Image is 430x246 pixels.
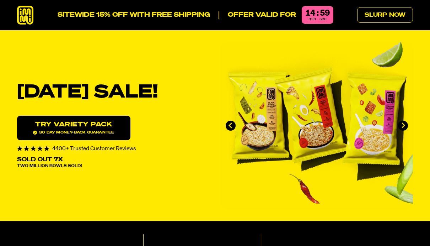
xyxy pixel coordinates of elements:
button: Next slide [398,121,408,131]
span: Two Million Bowls Sold! [17,164,82,168]
span: 30 day money-back guarantee [33,131,114,135]
div: immi slideshow [221,42,413,210]
div: 59 [320,9,330,17]
a: Try variety Pack30 day money-back guarantee [17,116,130,140]
span: sec [319,17,327,21]
span: min [308,17,316,21]
p: SITEWIDE 15% OFF WITH FREE SHIPPING [58,11,210,19]
div: : [317,9,318,17]
p: Sold Out 7X [17,157,63,163]
p: Offer valid for [219,11,296,19]
h1: [DATE] SALE! [17,83,209,101]
div: 14 [305,9,315,17]
button: Go to last slide [226,121,236,131]
li: 1 of 4 [221,42,413,210]
a: Slurp Now [357,7,413,23]
div: 4400+ Trusted Customer Reviews [17,146,209,152]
